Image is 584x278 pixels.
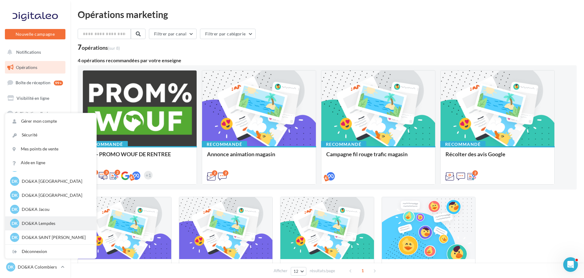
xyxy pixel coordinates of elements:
[5,142,96,156] a: Mes points de vente
[4,122,67,135] a: SMS unitaire
[115,170,120,175] div: 2
[223,170,228,176] div: 2
[88,151,192,163] div: OP - PROMO WOUF DE RENTREE
[22,192,89,198] p: DO&KA [GEOGRAPHIC_DATA]
[78,58,577,63] div: 4 opérations recommandées par votre enseigne
[12,220,18,226] span: DK
[563,257,578,272] iframe: Intercom live chat
[440,141,486,148] div: Recommandé
[78,10,577,19] div: Opérations marketing
[4,61,67,74] a: Opérations
[12,178,18,184] span: DK
[144,171,153,179] div: +1
[207,151,311,163] div: Annonce animation magasin
[12,234,18,240] span: DK
[5,114,96,128] a: Gérer mon compte
[4,183,67,196] a: Calendrier
[326,151,430,163] div: Campagne fil rouge trafic magasin
[104,170,109,175] div: 3
[22,178,89,184] p: DO&KA [GEOGRAPHIC_DATA]
[321,141,366,148] div: Recommandé
[212,170,217,176] div: 2
[149,29,197,39] button: Filtrer par canal
[17,96,49,101] span: Visibilité en ligne
[16,65,37,70] span: Opérations
[78,44,120,51] div: 7
[4,92,67,105] a: Visibilité en ligne
[22,206,89,212] p: DO&KA Jacou
[4,107,67,120] a: Sollicitation d'avis
[83,141,128,148] div: Recommandé
[108,45,120,51] span: (sur 8)
[4,137,67,150] a: Campagnes
[4,46,64,59] button: Notifications
[445,151,549,163] div: Récolter des avis Google
[274,268,287,274] span: Afficher
[4,168,67,180] a: Médiathèque
[16,49,41,55] span: Notifications
[12,192,18,198] span: DK
[18,264,58,270] p: DO&KA Colombiers
[5,245,96,258] div: Déconnexion
[22,234,89,240] p: DO&KA SAINT [PERSON_NAME]
[358,266,368,276] span: 1
[5,261,65,273] a: DK DO&KA Colombiers
[4,153,67,165] a: Contacts
[5,29,65,39] button: Nouvelle campagne
[200,29,256,39] button: Filtrer par catégorie
[291,267,306,276] button: 12
[5,156,96,170] a: Aide en ligne
[82,45,120,50] div: opérations
[5,128,96,142] a: Sécurité
[22,220,89,226] p: DO&KA Lempdes
[202,141,247,148] div: Recommandé
[8,264,14,270] span: DK
[310,268,335,274] span: résultats/page
[16,80,50,85] span: Boîte de réception
[54,81,63,85] div: 99+
[472,170,478,176] div: 2
[294,269,299,274] span: 12
[12,206,18,212] span: DK
[15,110,50,116] span: Sollicitation d'avis
[4,76,67,89] a: Boîte de réception99+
